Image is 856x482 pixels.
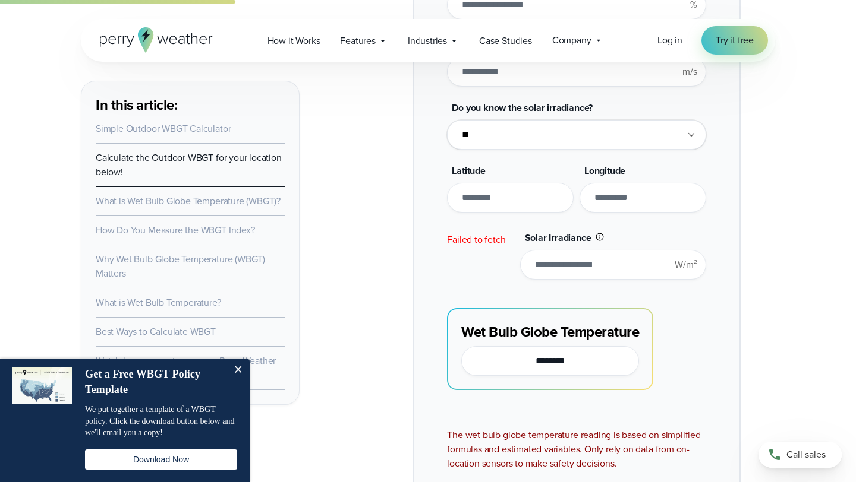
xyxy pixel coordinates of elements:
h4: Get a Free WBGT Policy Template [85,367,225,397]
span: Latitude [452,164,486,177]
span: Try it free [716,33,754,47]
span: Case Studies [479,34,532,48]
span: Features [340,34,376,48]
a: Log in [657,33,682,47]
span: Log in [657,33,682,47]
a: Simple Outdoor WBGT Calculator [96,122,231,135]
span: How it Works [267,34,320,48]
a: Watch how our customers use Perry Weather to calculate WBGT [96,354,276,382]
button: Close [226,359,250,382]
a: What is Wet Bulb Temperature? [96,296,221,309]
span: Industries [408,34,447,48]
a: Call sales [759,442,842,468]
span: Company [552,33,591,47]
a: How Do You Measure the WBGT Index? [96,223,255,237]
span: Failed to fetch [447,233,505,246]
span: Longitude [584,164,625,177]
a: Why Wet Bulb Globe Temperature (WBGT) Matters [96,252,265,280]
a: Try it free [701,26,768,55]
a: What is Wet Bulb Globe Temperature (WBGT)? [96,194,281,208]
span: Call sales [786,448,826,462]
img: dialog featured image [12,367,72,404]
button: Download Now [85,449,237,470]
div: The wet bulb globe temperature reading is based on simplified formulas and estimated variables. O... [447,428,706,471]
a: How it Works [257,28,331,53]
a: Best Ways to Calculate WBGT [96,325,216,338]
p: We put together a template of a WBGT policy. Click the download button below and we'll email you ... [85,404,237,439]
a: Calculate the Outdoor WBGT for your location below! [96,151,282,179]
h3: In this article: [96,96,285,115]
span: Solar Irradiance [525,231,591,245]
span: Do you know the solar irradiance? [452,101,593,115]
a: Case Studies [469,28,542,53]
